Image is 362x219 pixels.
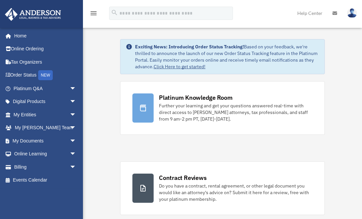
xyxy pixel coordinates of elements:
div: NEW [38,70,53,80]
span: arrow_drop_down [70,108,83,122]
i: search [111,9,118,16]
a: Billingarrow_drop_down [5,160,86,174]
a: menu [90,12,98,17]
img: User Pic [347,8,357,18]
a: Platinum Q&Aarrow_drop_down [5,82,86,95]
a: My Documentsarrow_drop_down [5,134,86,147]
span: arrow_drop_down [70,95,83,109]
a: Digital Productsarrow_drop_down [5,95,86,108]
a: Online Learningarrow_drop_down [5,147,86,161]
div: Based on your feedback, we're thrilled to announce the launch of our new Order Status Tracking fe... [135,43,319,70]
a: Tax Organizers [5,55,86,69]
a: Home [5,29,83,42]
a: My [PERSON_NAME] Teamarrow_drop_down [5,121,86,135]
strong: Exciting News: Introducing Order Status Tracking! [135,44,244,50]
span: arrow_drop_down [70,121,83,135]
a: My Entitiesarrow_drop_down [5,108,86,121]
div: Further your learning and get your questions answered real-time with direct access to [PERSON_NAM... [159,102,313,122]
span: arrow_drop_down [70,147,83,161]
span: arrow_drop_down [70,160,83,174]
span: arrow_drop_down [70,82,83,95]
a: Events Calendar [5,174,86,187]
a: Click Here to get started! [154,64,205,70]
div: Platinum Knowledge Room [159,93,233,102]
i: menu [90,9,98,17]
span: arrow_drop_down [70,134,83,148]
a: Contract Reviews Do you have a contract, rental agreement, or other legal document you would like... [120,161,325,215]
div: Contract Reviews [159,174,206,182]
a: Order StatusNEW [5,69,86,82]
div: Do you have a contract, rental agreement, or other legal document you would like an attorney's ad... [159,183,313,202]
img: Anderson Advisors Platinum Portal [3,8,63,21]
a: Online Ordering [5,42,86,56]
a: Platinum Knowledge Room Further your learning and get your questions answered real-time with dire... [120,81,325,135]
